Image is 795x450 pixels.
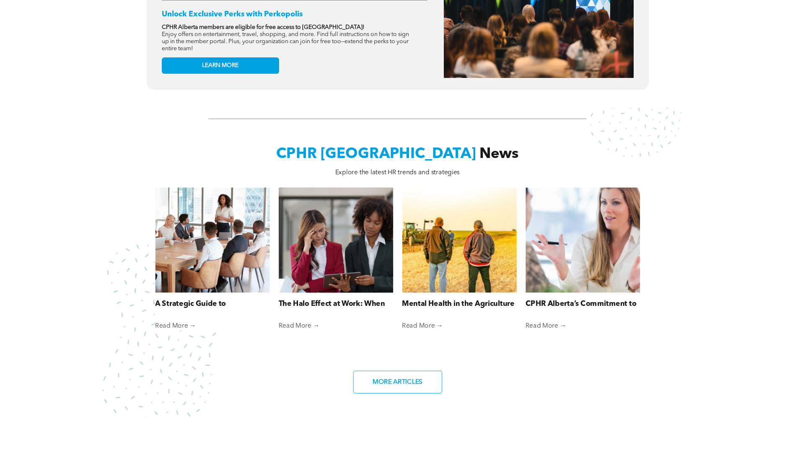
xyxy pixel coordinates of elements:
[279,322,393,330] a: Read More →
[526,299,640,310] a: CPHR Alberta’s Commitment to Supporting Reservists
[335,170,460,176] span: Explore the latest HR trends and strategies
[162,10,303,18] span: Unlock Exclusive Perks with Perkopolis
[155,322,269,330] a: Read More →
[202,62,238,69] span: LEARN MORE
[279,299,393,310] a: The Halo Effect at Work: When First Impressions Cloud Fair Judgment
[526,322,640,330] a: Read More →
[162,24,365,30] strong: CPHR Alberta members are eligible for free access to [GEOGRAPHIC_DATA]!
[370,374,425,390] span: MORE ARTICLES
[479,147,519,161] span: News
[162,31,409,52] span: Enjoy offers on entertainment, travel, shopping, and more. Find full instructions on how to sign ...
[402,299,516,310] a: Mental Health in the Agriculture Industry
[353,371,442,393] a: MORE ARTICLES
[162,57,279,74] a: LEARN MORE
[402,322,516,330] a: Read More →
[155,299,269,310] a: A Strategic Guide to Organization Restructuring, Part 1
[276,147,476,161] span: CPHR [GEOGRAPHIC_DATA]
